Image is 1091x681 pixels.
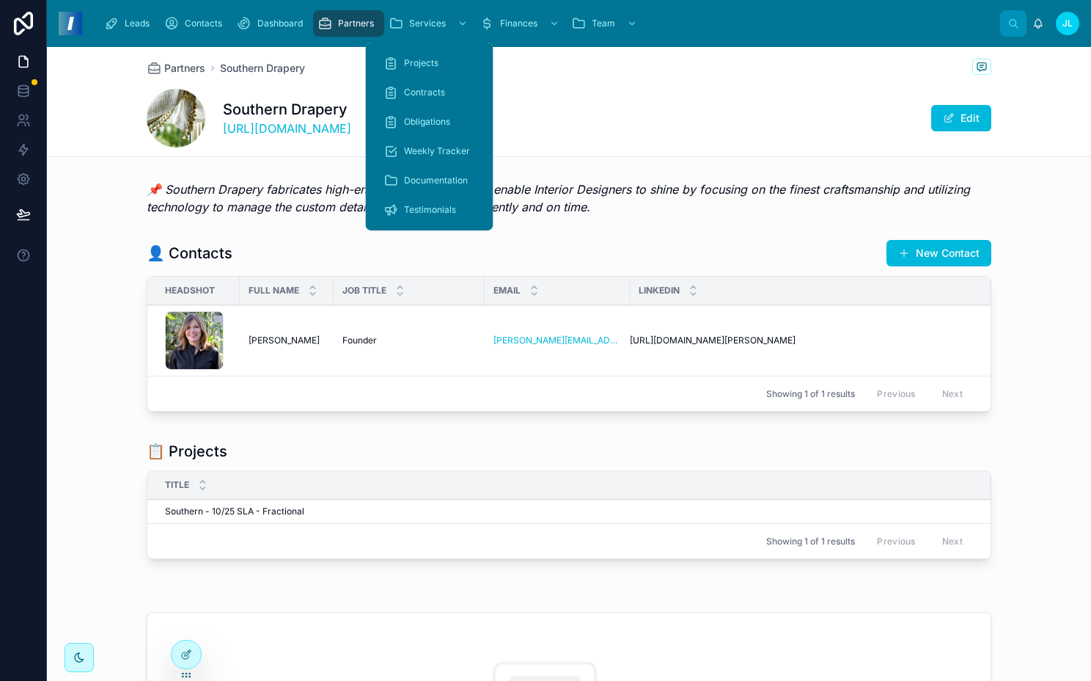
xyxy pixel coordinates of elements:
span: Partners [164,61,205,76]
span: [URL][DOMAIN_NAME][PERSON_NAME] [630,335,796,346]
span: Testimonials [404,204,456,216]
a: [PERSON_NAME] [249,335,325,346]
a: Dashboard [232,10,313,37]
a: Contacts [160,10,232,37]
span: Full Name [249,285,299,296]
span: Email [493,285,521,296]
span: Weekly Tracker [404,145,470,157]
a: Leads [100,10,160,37]
h1: Southern Drapery [223,99,351,120]
a: [URL][DOMAIN_NAME] [223,120,351,137]
a: Partners [147,61,205,76]
span: Services [409,18,446,29]
a: Obligations [375,109,485,135]
span: Team [592,18,615,29]
a: Southern - 10/25 SLA - Fractional [165,506,973,517]
span: Finances [500,18,537,29]
span: Title [165,479,189,491]
h1: 👤 Contacts [147,243,232,263]
span: Obligations [404,116,450,128]
span: [PERSON_NAME] [249,335,320,346]
div: scrollable content [94,7,1000,40]
span: Contracts [404,87,445,98]
em: 📌 Southern Drapery fabricates high-end, soft furnishings that enable Interior Designers to shine ... [147,182,970,214]
span: Contacts [185,18,222,29]
span: Showing 1 of 1 results [766,536,855,547]
h1: 📋 Projects [147,441,227,462]
span: Documentation [404,175,468,186]
span: Showing 1 of 1 results [766,388,855,400]
a: Contracts [375,79,485,106]
span: Southern - 10/25 SLA - Fractional [165,506,304,517]
span: Founder [342,335,377,346]
a: Services [384,10,475,37]
a: [PERSON_NAME][EMAIL_ADDRESS][DOMAIN_NAME] [493,335,621,346]
span: Leads [125,18,150,29]
a: [URL][DOMAIN_NAME][PERSON_NAME] [630,335,973,346]
span: Job Title [342,285,386,296]
button: New Contact [886,240,991,266]
span: Projects [404,57,438,69]
img: App logo [59,12,82,35]
span: LinkedIn [639,285,680,296]
a: Partners [313,10,384,37]
a: Projects [375,50,485,76]
button: Edit [931,105,991,131]
a: Founder [342,335,476,346]
a: Documentation [375,167,485,194]
a: Team [567,10,644,37]
span: Headshot [165,285,215,296]
a: Testimonials [375,197,485,223]
span: JL [1062,18,1073,29]
a: Southern Drapery [220,61,305,76]
span: Dashboard [257,18,303,29]
a: Finances [475,10,567,37]
a: Weekly Tracker [375,138,485,164]
span: Partners [338,18,374,29]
